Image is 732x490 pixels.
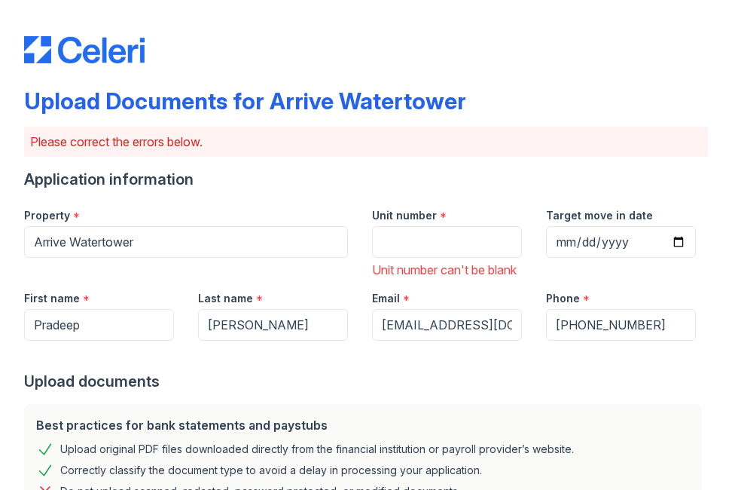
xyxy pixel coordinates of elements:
label: Target move in date [546,208,653,223]
div: Application information [24,169,708,190]
label: Unit number [372,208,437,223]
img: CE_Logo_Blue-a8612792a0a2168367f1c8372b55b34899dd931a85d93a1a3d3e32e68fde9ad4.png [24,36,145,63]
div: Unit number can't be blank [372,261,522,279]
label: First name [24,291,80,306]
div: Upload Documents for Arrive Watertower [24,87,466,115]
label: Phone [546,291,580,306]
label: Property [24,208,70,223]
label: Last name [198,291,253,306]
div: Upload documents [24,371,708,392]
div: Upload original PDF files downloaded directly from the financial institution or payroll provider’... [60,440,574,458]
label: Email [372,291,400,306]
p: Please correct the errors below. [30,133,702,151]
div: Best practices for bank statements and paystubs [36,416,690,434]
div: Correctly classify the document type to avoid a delay in processing your application. [60,461,482,479]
